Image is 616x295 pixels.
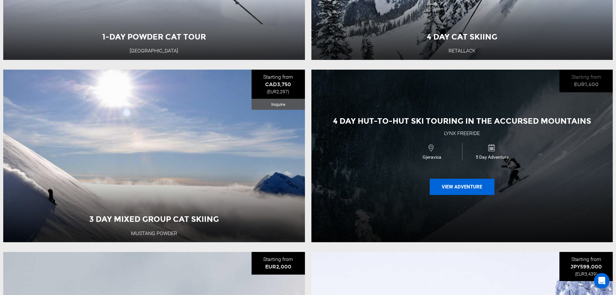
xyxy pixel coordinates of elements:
button: View Adventure [430,179,494,195]
div: Lynx Freeride [444,130,480,137]
span: Gjeravica [402,154,462,160]
span: 5 Day Adventure [462,154,522,160]
span: 4 Day Hut-to-Hut Ski Touring in the Accursed Mountains [333,116,591,126]
div: Open Intercom Messenger [594,273,610,289]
